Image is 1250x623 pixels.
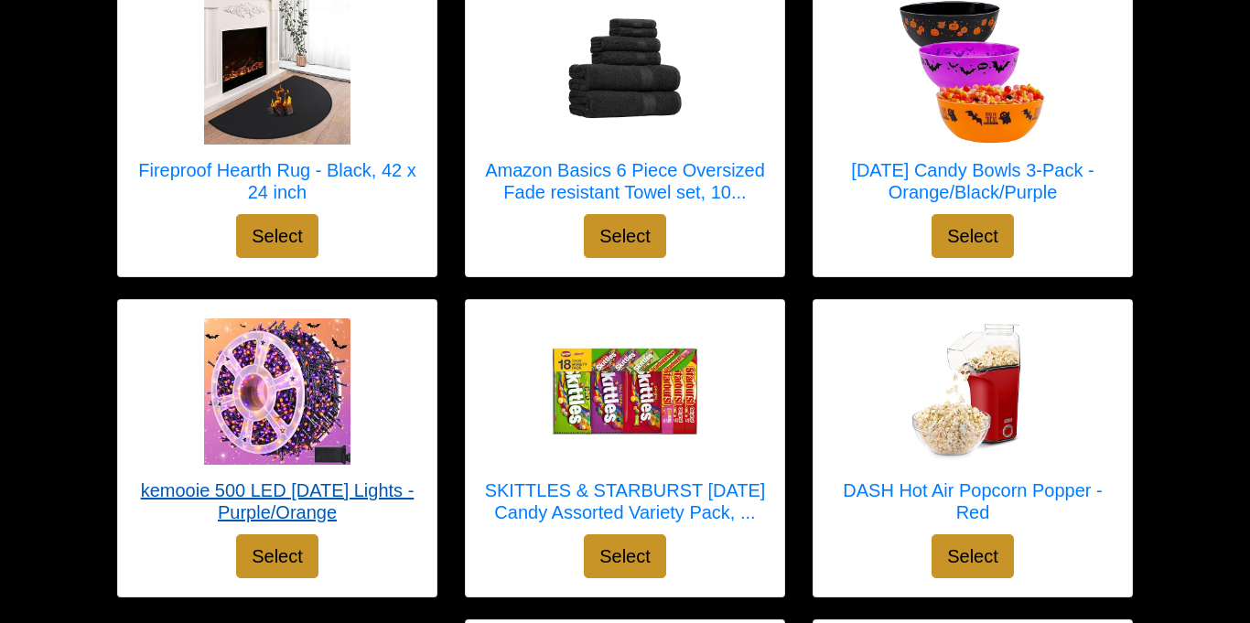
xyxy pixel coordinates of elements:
button: Select [236,534,318,578]
button: Select [584,534,666,578]
a: DASH Hot Air Popcorn Popper - Red DASH Hot Air Popcorn Popper - Red [832,318,1114,534]
img: SKITTLES & STARBURST Halloween Candy Assorted Variety Pack, Full Size Candies for Halloween Party... [552,318,698,465]
button: Select [236,214,318,258]
a: SKITTLES & STARBURST Halloween Candy Assorted Variety Pack, Full Size Candies for Halloween Party... [484,318,766,534]
button: Select [584,214,666,258]
img: kemooie 500 LED Halloween Lights - Purple/Orange [204,318,350,465]
a: kemooie 500 LED Halloween Lights - Purple/Orange kemooie 500 LED [DATE] Lights - Purple/Orange [136,318,418,534]
h5: [DATE] Candy Bowls 3-Pack - Orange/Black/Purple [832,159,1114,203]
img: DASH Hot Air Popcorn Popper - Red [900,318,1046,465]
button: Select [932,214,1014,258]
h5: kemooie 500 LED [DATE] Lights - Purple/Orange [136,479,418,523]
h5: Amazon Basics 6 Piece Oversized Fade resistant Towel set, 10... [484,159,766,203]
h5: SKITTLES & STARBURST [DATE] Candy Assorted Variety Pack, ... [484,479,766,523]
h5: DASH Hot Air Popcorn Popper - Red [832,479,1114,523]
h5: Fireproof Hearth Rug - Black, 42 x 24 inch [136,159,418,203]
button: Select [932,534,1014,578]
